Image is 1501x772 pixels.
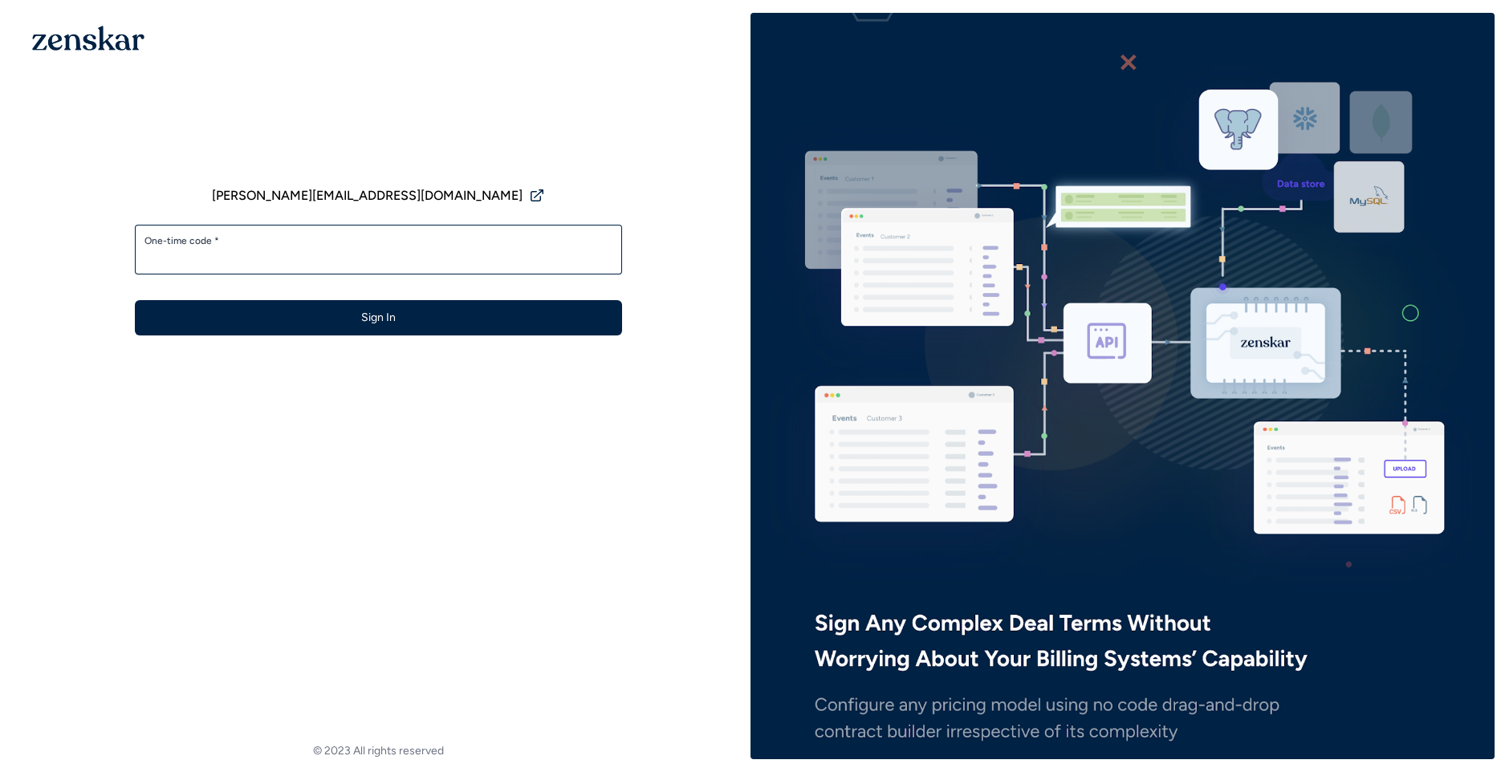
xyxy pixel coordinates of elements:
[144,234,612,247] label: One-time code *
[135,300,622,335] button: Sign In
[212,186,523,205] span: [PERSON_NAME][EMAIL_ADDRESS][DOMAIN_NAME]
[6,743,750,759] footer: © 2023 All rights reserved
[32,26,144,51] img: 1OGAJ2xQqyY4LXKgY66KYq0eOWRCkrZdAb3gUhuVAqdWPZE9SRJmCz+oDMSn4zDLXe31Ii730ItAGKgCKgCCgCikA4Av8PJUP...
